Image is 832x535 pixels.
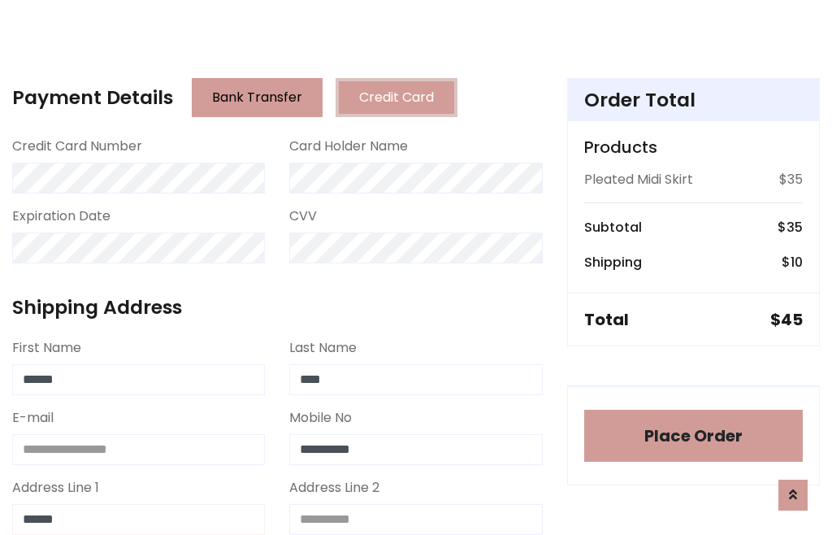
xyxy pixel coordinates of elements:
[584,137,803,157] h5: Products
[779,170,803,189] p: $35
[584,89,803,111] h4: Order Total
[12,207,110,226] label: Expiration Date
[12,86,173,109] h4: Payment Details
[791,253,803,272] span: 10
[12,338,81,358] label: First Name
[584,170,693,189] p: Pleated Midi Skirt
[584,220,642,235] h6: Subtotal
[289,478,379,498] label: Address Line 2
[12,137,142,156] label: Credit Card Number
[782,254,803,270] h6: $
[12,296,543,319] h4: Shipping Address
[786,218,803,237] span: 35
[289,137,408,156] label: Card Holder Name
[336,78,457,117] button: Credit Card
[289,338,357,358] label: Last Name
[770,310,803,329] h5: $
[778,220,803,235] h6: $
[289,408,352,428] label: Mobile No
[584,410,803,462] button: Place Order
[12,478,99,498] label: Address Line 1
[192,78,323,117] button: Bank Transfer
[12,408,54,428] label: E-mail
[584,254,642,270] h6: Shipping
[584,310,629,329] h5: Total
[781,308,803,331] span: 45
[289,207,317,226] label: CVV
